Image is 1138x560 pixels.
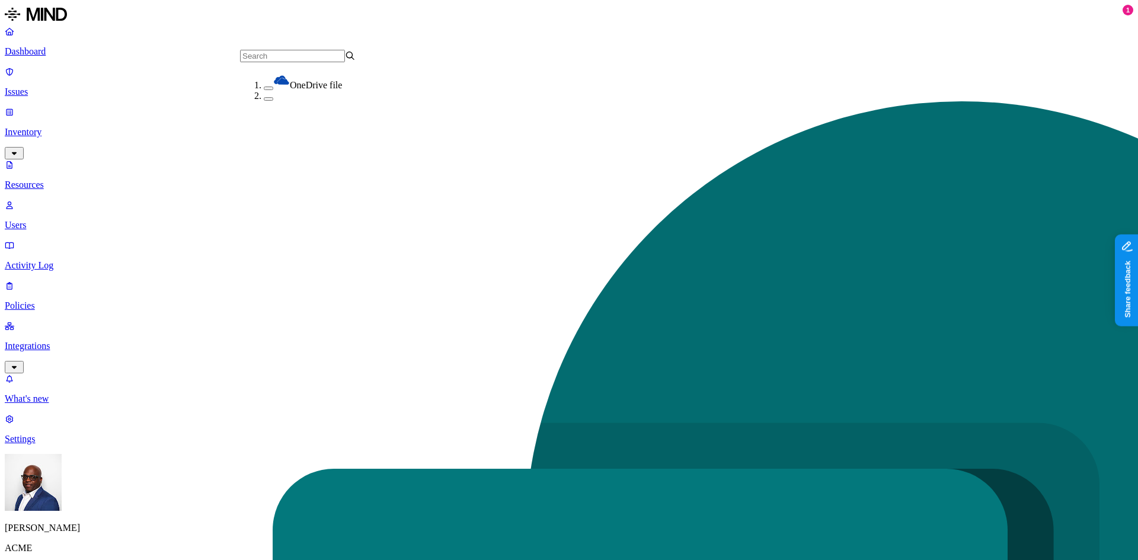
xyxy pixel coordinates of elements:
p: ACME [5,543,1133,553]
p: Integrations [5,341,1133,351]
img: MIND [5,5,67,24]
a: Activity Log [5,240,1133,271]
a: What's new [5,373,1133,404]
a: Users [5,200,1133,231]
p: Policies [5,300,1133,311]
p: Issues [5,87,1133,97]
img: onedrive.svg [273,72,290,88]
a: Integrations [5,321,1133,372]
a: Resources [5,159,1133,190]
p: What's new [5,393,1133,404]
a: Policies [5,280,1133,311]
input: Search [240,50,345,62]
p: Users [5,220,1133,231]
p: Resources [5,180,1133,190]
a: Issues [5,66,1133,97]
a: Dashboard [5,26,1133,57]
span: OneDrive file [290,80,342,90]
p: Inventory [5,127,1133,137]
a: Inventory [5,107,1133,158]
p: Dashboard [5,46,1133,57]
p: Settings [5,434,1133,444]
p: Activity Log [5,260,1133,271]
a: Settings [5,414,1133,444]
div: 1 [1123,5,1133,15]
a: MIND [5,5,1133,26]
img: Gregory Thomas [5,454,62,511]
